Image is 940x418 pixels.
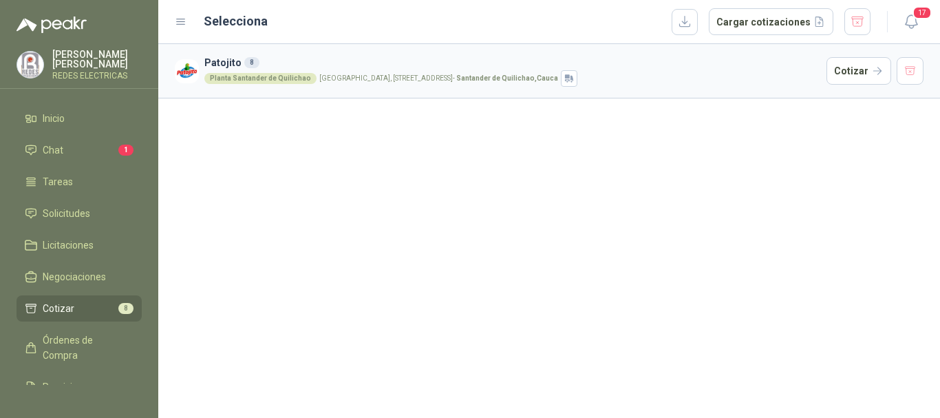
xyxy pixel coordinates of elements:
[43,333,129,363] span: Órdenes de Compra
[17,295,142,322] a: Cotizar8
[43,206,90,221] span: Solicitudes
[175,59,199,83] img: Company Logo
[17,232,142,258] a: Licitaciones
[43,238,94,253] span: Licitaciones
[826,57,891,85] button: Cotizar
[17,374,142,400] a: Remisiones
[43,111,65,126] span: Inicio
[204,55,821,70] h3: Patojito
[456,74,558,82] strong: Santander de Quilichao , Cauca
[17,169,142,195] a: Tareas
[17,52,43,78] img: Company Logo
[43,269,106,284] span: Negociaciones
[118,303,133,314] span: 8
[43,379,94,395] span: Remisiones
[899,10,923,34] button: 17
[43,143,63,158] span: Chat
[118,145,133,156] span: 1
[43,174,73,189] span: Tareas
[17,327,142,368] a: Órdenes de Compra
[17,137,142,163] a: Chat1
[319,75,558,82] p: [GEOGRAPHIC_DATA], [STREET_ADDRESS] -
[17,105,142,132] a: Inicio
[709,8,833,36] button: Cargar cotizaciones
[17,264,142,290] a: Negociaciones
[43,301,74,316] span: Cotizar
[204,12,268,31] h2: Selecciona
[204,73,317,84] div: Planta Santander de Quilichao
[52,72,142,80] p: REDES ELECTRICAS
[17,200,142,227] a: Solicitudes
[52,50,142,69] p: [PERSON_NAME] [PERSON_NAME]
[17,17,87,33] img: Logo peakr
[244,57,259,68] div: 8
[912,6,932,19] span: 17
